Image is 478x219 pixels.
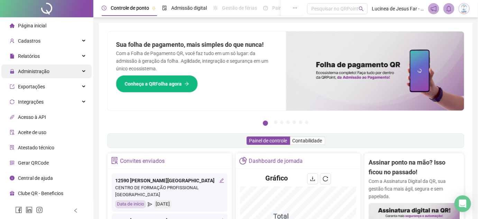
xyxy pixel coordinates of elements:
[239,157,247,164] span: pie-chart
[10,54,15,59] span: file
[10,23,15,28] span: home
[162,6,167,10] span: file-done
[454,195,471,212] div: Open Intercom Messenger
[459,3,469,14] img: 83834
[184,81,189,86] span: arrow-right
[116,75,198,93] button: Conheça a QRFolha agora
[120,155,165,167] div: Convites enviados
[293,6,297,10] span: ellipsis
[10,176,15,181] span: info-circle
[73,208,78,213] span: left
[10,38,15,43] span: user-add
[10,115,15,120] span: api
[369,177,460,200] p: Com a Assinatura Digital da QR, sua gestão fica mais ágil, segura e sem papelada.
[15,207,22,213] span: facebook
[286,32,465,111] img: banner%2F8d14a306-6205-4263-8e5b-06e9a85ad873.png
[154,200,172,208] div: [DATE]
[36,207,43,213] span: instagram
[286,121,290,124] button: 4
[359,6,364,11] span: search
[10,99,15,104] span: sync
[18,84,45,89] span: Exportações
[249,155,303,167] div: Dashboard de jornada
[18,191,63,196] span: Clube QR - Beneficios
[249,138,287,143] span: Painel de controle
[18,69,49,74] span: Administração
[293,138,322,143] span: Contabilidade
[274,121,277,124] button: 2
[266,173,288,183] h4: Gráfico
[111,157,118,164] span: solution
[18,114,46,120] span: Acesso à API
[111,5,149,11] span: Controle de ponto
[171,5,207,11] span: Admissão digital
[18,23,46,28] span: Página inicial
[293,121,296,124] button: 5
[18,99,44,105] span: Integrações
[323,176,328,182] span: reload
[10,191,15,196] span: gift
[272,5,299,11] span: Painel do DP
[102,6,107,10] span: clock-circle
[115,184,224,199] div: CENTRO DE FORMAÇÃO PROFISSIONAL [GEOGRAPHIC_DATA]
[18,130,46,135] span: Aceite de uso
[10,69,15,74] span: lock
[18,145,54,150] span: Atestado técnico
[26,207,33,213] span: linkedin
[222,5,257,11] span: Gestão de férias
[280,121,284,124] button: 3
[18,38,40,44] span: Cadastros
[115,177,224,184] div: 12590 [PERSON_NAME][GEOGRAPHIC_DATA]
[446,6,452,12] span: bell
[18,160,49,166] span: Gerar QRCode
[369,158,460,177] h2: Assinar ponto na mão? Isso ficou no passado!
[310,176,315,182] span: download
[18,53,40,59] span: Relatórios
[10,160,15,165] span: qrcode
[10,130,15,135] span: audit
[116,50,278,72] p: Com a Folha de Pagamento QR, você faz tudo em um só lugar: da admissão à geração da folha. Agilid...
[148,200,152,208] span: send
[431,6,437,12] span: notification
[263,6,268,10] span: dashboard
[125,80,182,88] span: Conheça a QRFolha agora
[263,121,268,126] button: 1
[152,6,156,10] span: pushpin
[18,175,53,181] span: Central de ajuda
[115,200,146,208] div: Data de início
[219,178,224,183] span: edit
[10,84,15,89] span: export
[372,5,424,12] span: Lucinea de Jesus Far - [GEOGRAPHIC_DATA]
[213,6,218,10] span: sun
[116,40,278,50] h2: Sua folha de pagamento, mais simples do que nunca!
[10,145,15,150] span: solution
[299,121,302,124] button: 6
[305,121,309,124] button: 7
